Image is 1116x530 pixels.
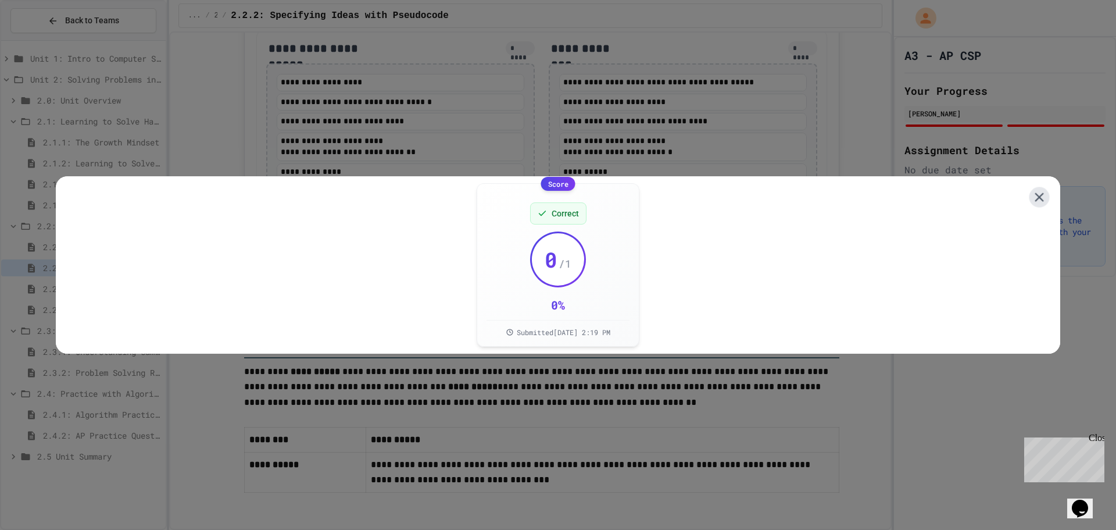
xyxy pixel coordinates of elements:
[5,5,80,74] div: Chat with us now!Close
[559,255,571,272] span: / 1
[545,248,557,271] span: 0
[1067,483,1104,518] iframe: chat widget
[552,208,579,219] span: Correct
[1020,433,1104,482] iframe: chat widget
[551,297,565,313] div: 0 %
[541,177,575,191] div: Score
[517,328,610,337] span: Submitted [DATE] 2:19 PM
